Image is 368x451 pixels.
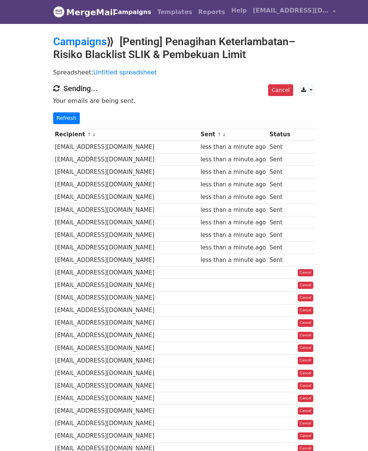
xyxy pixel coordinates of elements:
[268,216,292,229] td: Sent
[53,304,199,317] td: [EMAIL_ADDRESS][DOMAIN_NAME]
[298,420,313,427] a: Cancel
[298,382,313,390] a: Cancel
[298,370,313,377] a: Cancel
[53,254,199,266] td: [EMAIL_ADDRESS][DOMAIN_NAME]
[53,342,199,354] td: [EMAIL_ADDRESS][DOMAIN_NAME]
[268,166,292,178] td: Sent
[201,193,266,202] div: less than a minute ago
[53,216,199,229] td: [EMAIL_ADDRESS][DOMAIN_NAME]
[53,97,315,105] p: Your emails are being sent.
[228,3,250,18] a: Help
[201,155,266,164] div: less than a minute ago
[217,132,221,137] a: ↑
[53,417,199,430] td: [EMAIL_ADDRESS][DOMAIN_NAME]
[53,191,199,203] td: [EMAIL_ADDRESS][DOMAIN_NAME]
[268,241,292,254] td: Sent
[298,269,313,277] a: Cancel
[53,6,65,17] img: MergeMail logo
[201,218,266,227] div: less than a minute ago
[268,254,292,266] td: Sent
[268,203,292,216] td: Sent
[53,153,199,166] td: [EMAIL_ADDRESS][DOMAIN_NAME]
[111,5,154,20] a: Campaigns
[201,143,266,151] div: less than a minute ago
[53,405,199,417] td: [EMAIL_ADDRESS][DOMAIN_NAME]
[53,430,199,442] td: [EMAIL_ADDRESS][DOMAIN_NAME]
[253,6,329,15] span: [EMAIL_ADDRESS][DOMAIN_NAME]
[222,132,226,137] a: ↓
[92,132,96,137] a: ↓
[201,243,266,252] div: less than a minute ago
[250,3,339,21] a: [EMAIL_ADDRESS][DOMAIN_NAME]
[53,279,199,292] td: [EMAIL_ADDRESS][DOMAIN_NAME]
[201,168,266,177] div: less than a minute ago
[199,128,268,141] th: Sent
[195,5,228,20] a: Reports
[298,395,313,402] a: Cancel
[298,357,313,364] a: Cancel
[298,407,313,415] a: Cancel
[201,256,266,265] div: less than a minute ago
[268,229,292,241] td: Sent
[298,319,313,327] a: Cancel
[53,241,199,254] td: [EMAIL_ADDRESS][DOMAIN_NAME]
[53,128,199,141] th: Recipient
[268,84,293,96] a: Cancel
[298,344,313,352] a: Cancel
[53,367,199,379] td: [EMAIL_ADDRESS][DOMAIN_NAME]
[53,392,199,405] td: [EMAIL_ADDRESS][DOMAIN_NAME]
[53,329,199,342] td: [EMAIL_ADDRESS][DOMAIN_NAME]
[53,35,315,61] h2: ⟫ [Penting] Penagihan Keterlambatan– Risiko Blacklist SLIK & Pembekuan Limit
[53,112,80,124] a: Refresh
[53,35,107,48] a: Campaigns
[53,380,199,392] td: [EMAIL_ADDRESS][DOMAIN_NAME]
[201,231,266,240] div: less than a minute ago
[298,282,313,289] a: Cancel
[298,307,313,314] a: Cancel
[298,432,313,440] a: Cancel
[298,294,313,302] a: Cancel
[201,180,266,189] div: less than a minute ago
[53,292,199,304] td: [EMAIL_ADDRESS][DOMAIN_NAME]
[53,4,104,20] a: MergeMail
[154,5,195,20] a: Templates
[268,178,292,191] td: Sent
[268,153,292,166] td: Sent
[53,166,199,178] td: [EMAIL_ADDRESS][DOMAIN_NAME]
[268,128,292,141] th: Status
[53,141,199,153] td: [EMAIL_ADDRESS][DOMAIN_NAME]
[53,178,199,191] td: [EMAIL_ADDRESS][DOMAIN_NAME]
[93,69,157,76] a: Untitled spreadsheet
[53,84,315,93] h4: Sending...
[53,317,199,329] td: [EMAIL_ADDRESS][DOMAIN_NAME]
[201,206,266,214] div: less than a minute ago
[53,203,199,216] td: [EMAIL_ADDRESS][DOMAIN_NAME]
[298,332,313,339] a: Cancel
[53,68,315,76] p: Spreadsheet:
[268,141,292,153] td: Sent
[87,132,91,137] a: ↑
[53,266,199,279] td: [EMAIL_ADDRESS][DOMAIN_NAME]
[53,229,199,241] td: [EMAIL_ADDRESS][DOMAIN_NAME]
[53,354,199,367] td: [EMAIL_ADDRESS][DOMAIN_NAME]
[268,191,292,203] td: Sent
